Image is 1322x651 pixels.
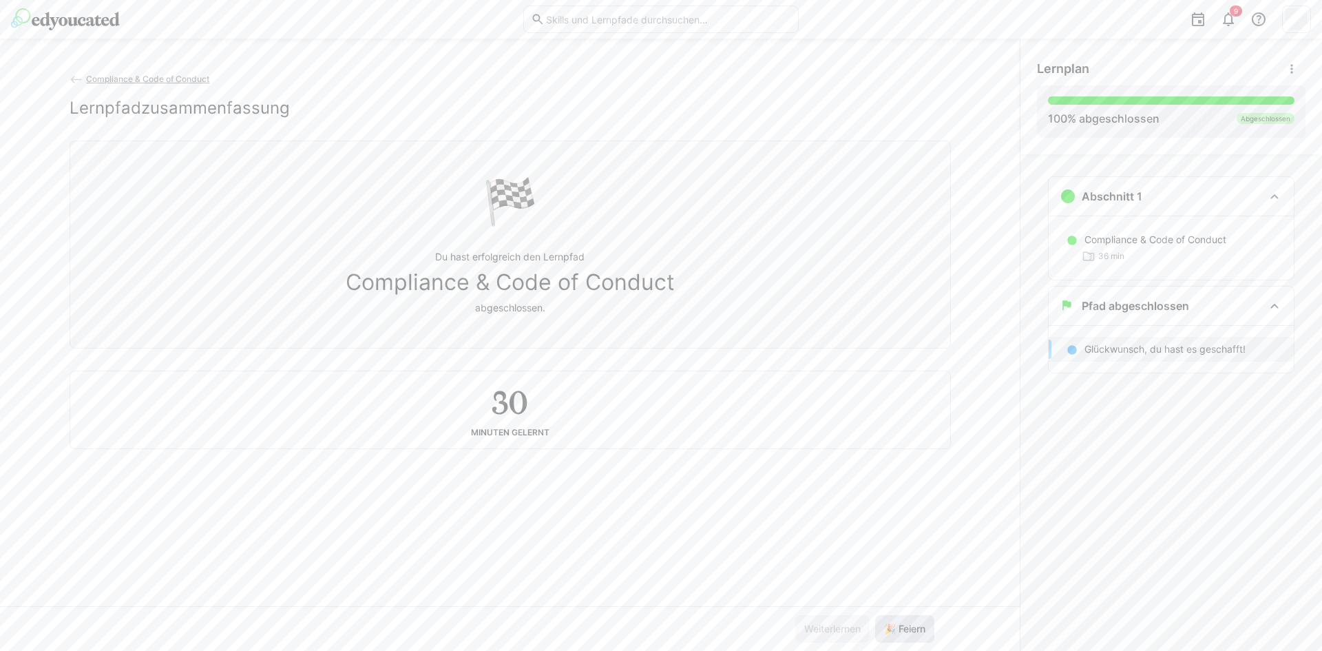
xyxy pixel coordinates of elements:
[1037,61,1089,76] span: Lernplan
[1082,189,1142,203] h3: Abschnitt 1
[1082,299,1189,313] h3: Pfad abgeschlossen
[882,622,927,636] span: 🎉 Feiern
[1048,112,1067,125] span: 100
[802,622,863,636] span: Weiterlernen
[795,615,870,643] button: Weiterlernen
[492,382,527,422] h2: 30
[483,174,538,228] div: 🏁
[1234,7,1238,15] span: 9
[346,269,675,296] span: Compliance & Code of Conduct
[471,428,549,437] div: Minuten gelernt
[1084,342,1246,356] p: Glückwunsch, du hast es geschafft!
[346,250,675,315] p: Du hast erfolgreich den Lernpfad abgeschlossen.
[545,13,791,25] input: Skills und Lernpfade durchsuchen…
[1237,113,1294,124] div: Abgeschlossen
[86,74,209,84] span: Compliance & Code of Conduct
[1084,233,1226,247] p: Compliance & Code of Conduct
[70,74,210,84] a: Compliance & Code of Conduct
[875,615,934,643] button: 🎉 Feiern
[1048,110,1160,127] div: % abgeschlossen
[1098,251,1124,262] span: 36 min
[70,98,290,118] h2: Lernpfadzusammenfassung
